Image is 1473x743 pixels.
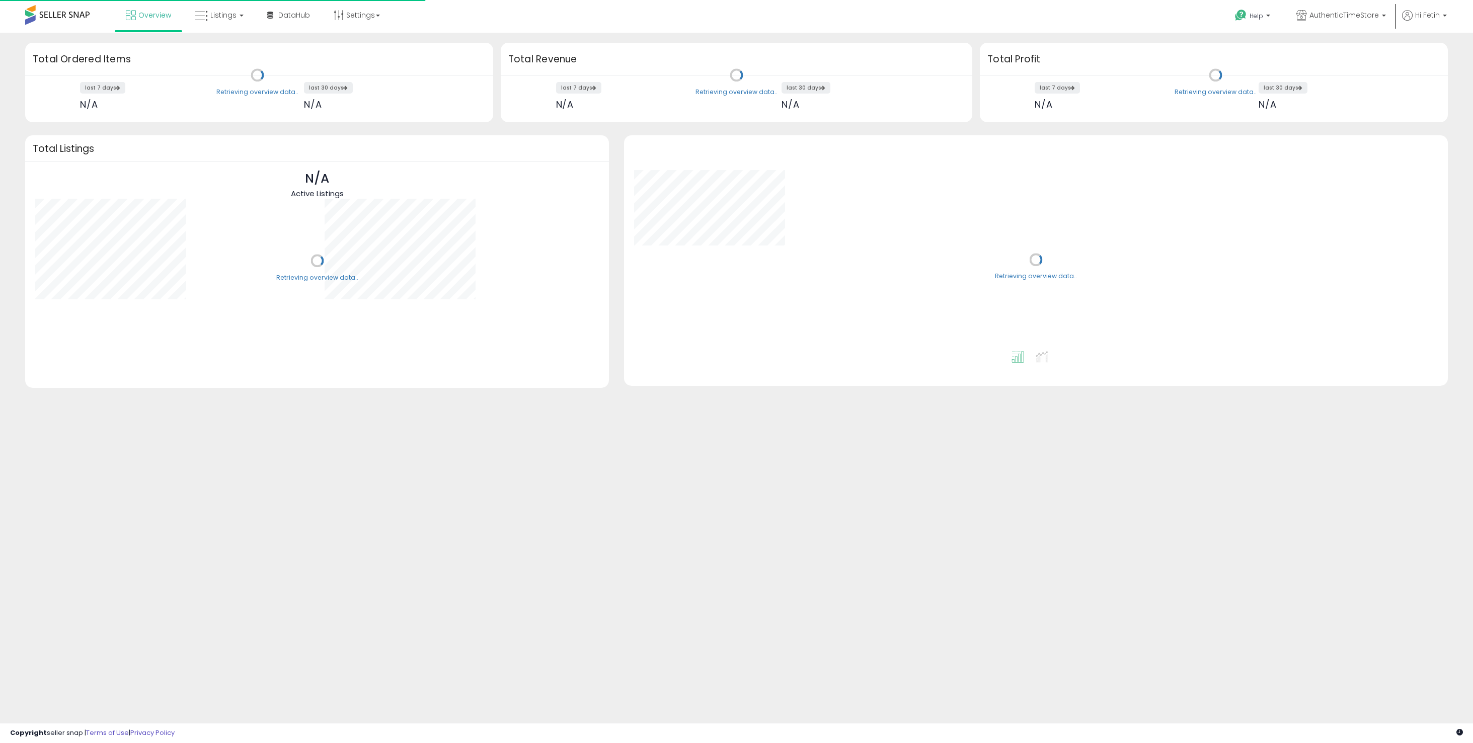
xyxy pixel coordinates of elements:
div: Retrieving overview data.. [1175,88,1257,97]
a: Help [1227,2,1280,33]
span: AuthenticTimeStore [1309,10,1379,20]
div: Retrieving overview data.. [276,273,358,282]
span: Help [1250,12,1263,20]
span: Hi Fetih [1415,10,1440,20]
a: Hi Fetih [1402,10,1447,33]
i: Get Help [1234,9,1247,22]
div: Retrieving overview data.. [695,88,778,97]
span: Listings [210,10,237,20]
div: Retrieving overview data.. [216,88,298,97]
span: DataHub [278,10,310,20]
span: Overview [138,10,171,20]
div: Retrieving overview data.. [995,272,1077,281]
